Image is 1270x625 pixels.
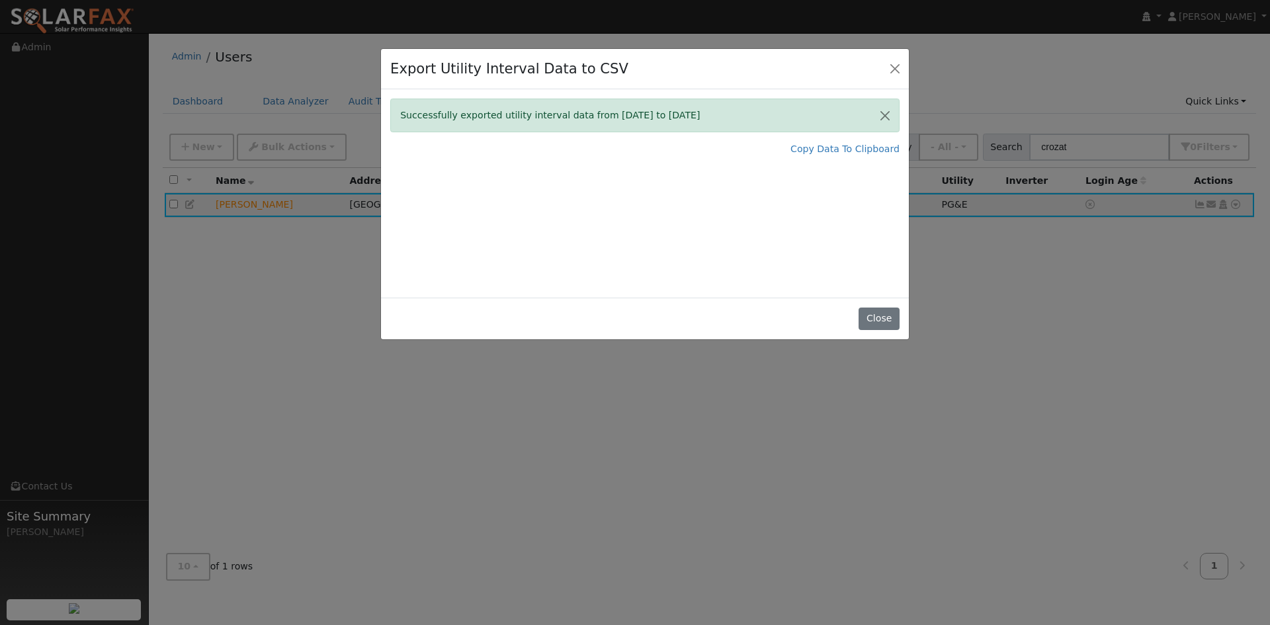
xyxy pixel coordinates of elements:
button: Close [859,308,899,330]
h4: Export Utility Interval Data to CSV [390,58,628,79]
a: Copy Data To Clipboard [790,142,900,156]
button: Close [871,99,899,132]
div: Successfully exported utility interval data from [DATE] to [DATE] [390,99,900,132]
button: Close [886,60,904,78]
